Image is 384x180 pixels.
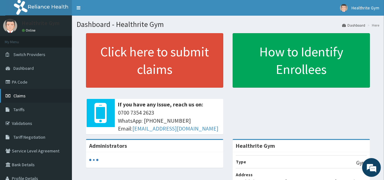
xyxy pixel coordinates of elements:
[132,125,218,132] a: [EMAIL_ADDRESS][DOMAIN_NAME]
[342,23,365,28] a: Dashboard
[22,20,59,26] p: Healthrite Gym
[3,19,17,33] img: User Image
[22,28,37,33] a: Online
[351,5,379,11] span: Healthrite Gym
[233,33,370,88] a: How to Identify Enrollees
[356,159,367,167] p: Gym
[13,107,25,112] span: Tariffs
[118,109,220,133] span: 0700 7354 2623 WhatsApp: [PHONE_NUMBER] Email:
[236,159,246,165] b: Type
[86,33,223,88] a: Click here to submit claims
[13,93,26,99] span: Claims
[89,155,99,165] svg: audio-loading
[236,172,253,177] b: Address
[89,142,127,149] b: Administrators
[236,142,275,149] strong: Healthrite Gym
[366,23,379,28] li: Here
[77,20,379,28] h1: Dashboard - Healthrite Gym
[13,65,34,71] span: Dashboard
[13,52,45,57] span: Switch Providers
[118,101,203,108] b: If you have any issue, reach us on:
[340,4,348,12] img: User Image
[13,134,45,140] span: Tariff Negotiation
